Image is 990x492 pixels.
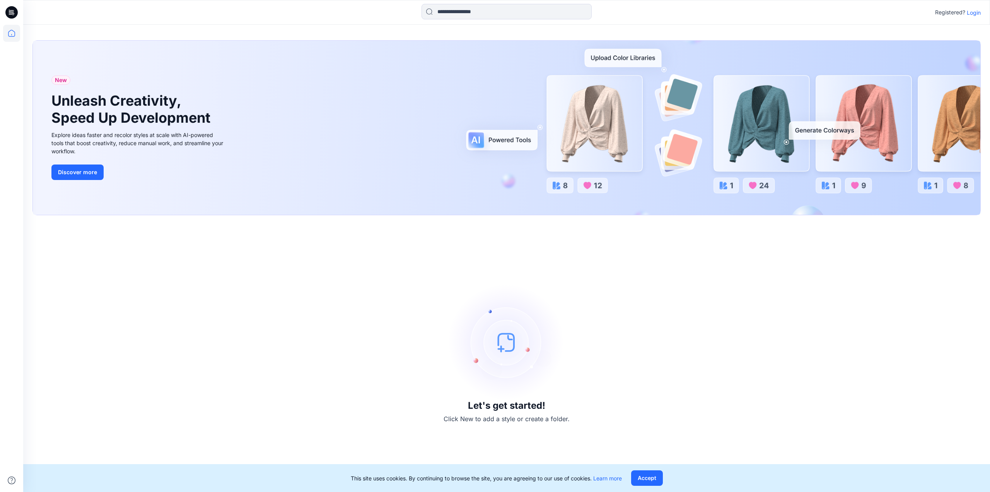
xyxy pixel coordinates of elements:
[351,474,622,482] p: This site uses cookies. By continuing to browse the site, you are agreeing to our use of cookies.
[55,75,67,85] span: New
[51,165,104,180] button: Discover more
[449,284,565,400] img: empty-state-image.svg
[468,400,545,411] h3: Let's get started!
[444,414,570,423] p: Click New to add a style or create a folder.
[967,9,981,17] p: Login
[51,93,214,126] h1: Unleash Creativity, Speed Up Development
[935,8,965,17] p: Registered?
[631,470,663,486] button: Accept
[51,165,225,180] a: Discover more
[593,475,622,482] a: Learn more
[51,131,225,155] div: Explore ideas faster and recolor styles at scale with AI-powered tools that boost creativity, red...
